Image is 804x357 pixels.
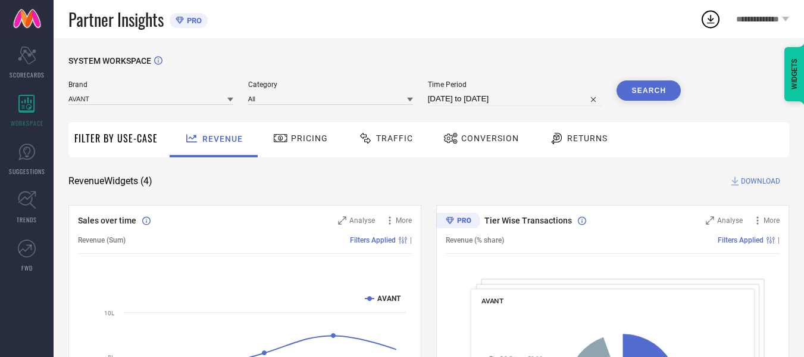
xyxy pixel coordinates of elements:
[410,236,412,244] span: |
[617,80,681,101] button: Search
[446,236,504,244] span: Revenue (% share)
[396,216,412,225] span: More
[377,294,401,303] text: AVANT
[202,134,243,144] span: Revenue
[481,297,503,305] span: AVANT
[717,216,743,225] span: Analyse
[484,216,572,225] span: Tier Wise Transactions
[461,134,519,143] span: Conversion
[17,215,37,224] span: TRENDS
[78,236,126,244] span: Revenue (Sum)
[718,236,764,244] span: Filters Applied
[428,80,602,89] span: Time Period
[74,131,158,145] span: Filter By Use-Case
[11,119,43,128] span: WORKSPACE
[68,7,164,32] span: Partner Insights
[764,216,780,225] span: More
[9,167,45,176] span: SUGGESTIONS
[21,263,33,272] span: FWD
[741,175,780,187] span: DOWNLOAD
[68,80,233,89] span: Brand
[184,16,202,25] span: PRO
[700,8,721,30] div: Open download list
[349,216,375,225] span: Analyse
[436,213,480,231] div: Premium
[338,216,346,225] svg: Zoom
[350,236,396,244] span: Filters Applied
[567,134,608,143] span: Returns
[376,134,413,143] span: Traffic
[68,175,152,187] span: Revenue Widgets ( 4 )
[78,216,136,225] span: Sales over time
[104,310,115,316] text: 10L
[428,92,602,106] input: Select time period
[248,80,413,89] span: Category
[706,216,714,225] svg: Zoom
[291,134,328,143] span: Pricing
[778,236,780,244] span: |
[68,56,151,66] span: SYSTEM WORKSPACE
[10,70,45,79] span: SCORECARDS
